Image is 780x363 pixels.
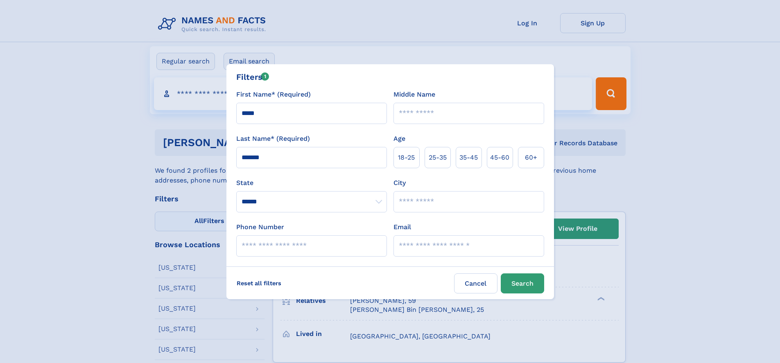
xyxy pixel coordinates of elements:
[490,153,509,162] span: 45‑60
[501,273,544,293] button: Search
[398,153,415,162] span: 18‑25
[459,153,478,162] span: 35‑45
[525,153,537,162] span: 60+
[454,273,497,293] label: Cancel
[393,222,411,232] label: Email
[236,134,310,144] label: Last Name* (Required)
[393,90,435,99] label: Middle Name
[429,153,447,162] span: 25‑35
[236,71,269,83] div: Filters
[231,273,287,293] label: Reset all filters
[393,178,406,188] label: City
[393,134,405,144] label: Age
[236,222,284,232] label: Phone Number
[236,90,311,99] label: First Name* (Required)
[236,178,387,188] label: State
